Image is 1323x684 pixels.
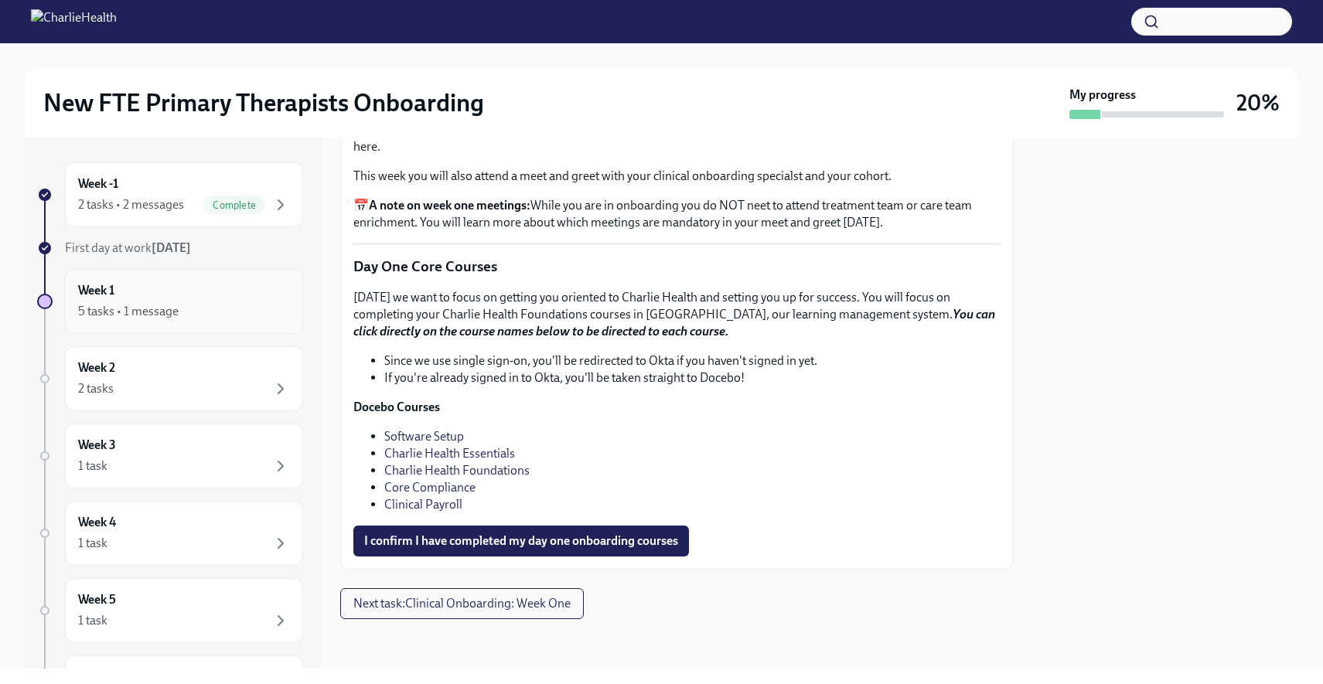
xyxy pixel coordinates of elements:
a: Week -12 tasks • 2 messagesComplete [37,162,303,227]
a: Charlie Health Foundations [384,463,530,478]
h6: Week 4 [78,514,116,531]
h6: Week 3 [78,437,116,454]
a: Core Compliance [384,480,476,495]
li: Since we use single sign-on, you'll be redirected to Okta if you haven't signed in yet. [384,352,1001,369]
h3: 20% [1236,89,1280,117]
span: I confirm I have completed my day one onboarding courses [364,533,678,549]
div: 1 task [78,612,107,629]
strong: A note on week one meetings: [369,198,530,213]
h6: Week 1 [78,282,114,299]
a: Clinical Payroll [384,497,462,512]
div: 1 task [78,458,107,475]
div: 1 task [78,535,107,552]
div: 5 tasks • 1 message [78,303,179,320]
a: Software Setup [384,429,464,444]
h6: Week 5 [78,591,116,608]
h6: Week 2 [78,359,115,376]
h2: New FTE Primary Therapists Onboarding [43,87,484,118]
span: First day at work [65,240,191,255]
a: Week 22 tasks [37,346,303,411]
p: [DATE], you will be sent your full onboarding week one task list. For [DATE], you can focus on th... [353,121,1001,155]
li: If you're already signed in to Okta, you'll be taken straight to Docebo! [384,369,1001,386]
strong: Docebo Courses [353,400,440,414]
a: Week 41 task [37,501,303,566]
p: 📅 While you are in onboarding you do NOT neet to attend treatment team or care team enrichment. Y... [353,197,1001,231]
strong: You can click directly on the course names below to be directed to each course. [353,307,995,339]
a: Week 31 task [37,424,303,488]
div: 2 tasks • 2 messages [78,196,184,213]
p: [DATE] we want to focus on getting you oriented to Charlie Health and setting you up for success.... [353,289,1001,340]
h6: Week -1 [78,175,118,192]
span: Next task : Clinical Onboarding: Week One [353,596,571,611]
a: Charlie Health Essentials [384,446,515,461]
p: This week you will also attend a meet and greet with your clinical onboarding specialst and your ... [353,168,1001,185]
button: I confirm I have completed my day one onboarding courses [353,526,689,556]
span: Complete [203,199,265,211]
div: 2 tasks [78,380,114,397]
p: Day One Core Courses [353,257,1001,277]
button: Next task:Clinical Onboarding: Week One [340,588,584,619]
strong: [DATE] [152,240,191,255]
strong: My progress [1069,87,1136,104]
img: CharlieHealth [31,9,117,34]
a: First day at work[DATE] [37,240,303,257]
a: Week 51 task [37,578,303,643]
a: Week 15 tasks • 1 message [37,269,303,334]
